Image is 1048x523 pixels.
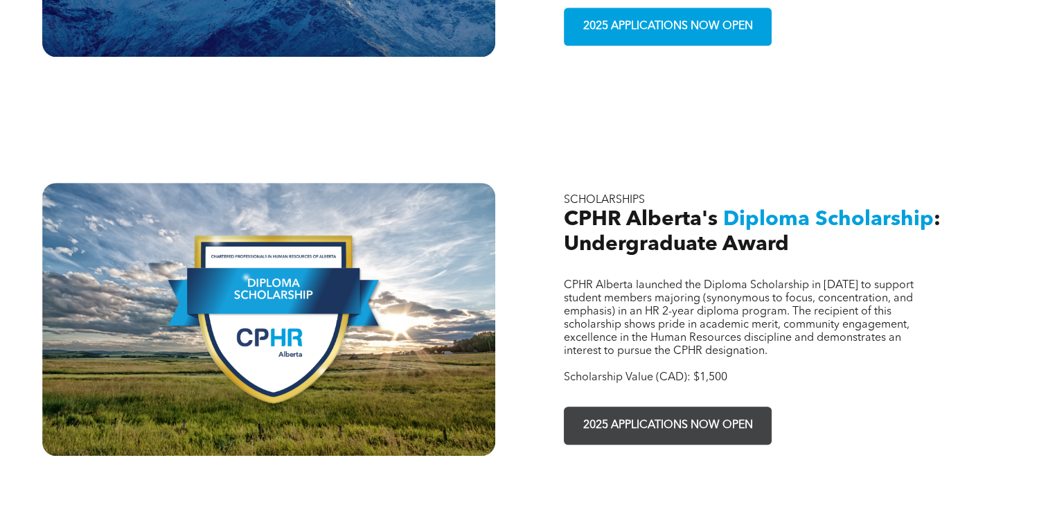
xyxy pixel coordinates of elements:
span: Diploma Scholarship [723,209,934,230]
a: 2025 APPLICATIONS NOW OPEN [564,407,772,445]
span: SCHOLARSHIPS [564,195,645,206]
a: 2025 APPLICATIONS NOW OPEN [564,8,772,46]
span: 2025 APPLICATIONS NOW OPEN [578,13,758,40]
span: CPHR Alberta's [564,209,718,230]
span: Scholarship Value (CAD): $1,500 [564,372,727,383]
span: CPHR Alberta launched the Diploma Scholarship in [DATE] to support student members majoring (syno... [564,280,914,357]
span: : Undergraduate Award [564,209,941,255]
span: 2025 APPLICATIONS NOW OPEN [578,412,758,439]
